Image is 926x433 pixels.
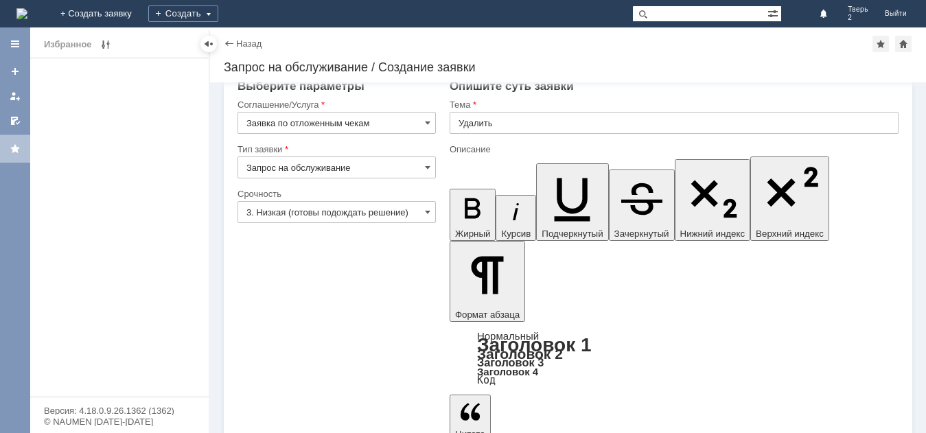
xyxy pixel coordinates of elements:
div: Скрыть меню [200,36,217,52]
a: Заголовок 3 [477,356,544,368]
span: Зачеркнутый [614,229,669,239]
a: Заголовок 2 [477,346,563,362]
div: Сделать домашней страницей [895,36,912,52]
span: Редактирование избранного [97,36,114,53]
button: Формат абзаца [450,241,525,322]
div: Срочность [238,189,433,198]
div: ПРошу удалить отложенные чеки!!! [5,5,200,16]
button: Нижний индекс [675,159,751,241]
span: Подчеркнутый [542,229,603,239]
div: Соглашение/Услуга [238,100,433,109]
div: © NAUMEN [DATE]-[DATE] [44,417,195,426]
div: Избранное [44,36,92,53]
span: Тверь [848,5,868,14]
div: Создать [148,5,218,22]
a: Заголовок 1 [477,334,592,355]
span: Выберите параметры [238,80,364,93]
span: Курсив [501,229,531,239]
img: logo [16,8,27,19]
span: Расширенный поиск [767,6,781,19]
span: Жирный [455,229,491,239]
div: Запрос на обслуживание / Создание заявки [224,60,912,74]
button: Подчеркнутый [536,163,608,241]
div: Описание [450,145,896,154]
span: 2 [848,14,868,22]
span: Нижний индекс [680,229,745,239]
div: Тема [450,100,896,109]
a: Создать заявку [4,60,26,82]
div: Тип заявки [238,145,433,154]
span: Опишите суть заявки [450,80,574,93]
a: Мои заявки [4,85,26,107]
a: Перейти на домашнюю страницу [16,8,27,19]
a: Мои согласования [4,110,26,132]
div: Версия: 4.18.0.9.26.1362 (1362) [44,406,195,415]
button: Зачеркнутый [609,169,675,241]
div: Добавить в избранное [872,36,889,52]
a: Заголовок 4 [477,366,538,377]
span: Формат абзаца [455,309,520,320]
a: Назад [236,38,262,49]
span: Верхний индекс [756,229,824,239]
button: Жирный [450,189,496,241]
button: Курсив [496,195,536,241]
a: Код [477,374,496,386]
div: Формат абзаца [450,331,899,385]
button: Верхний индекс [750,156,829,241]
a: Нормальный [477,330,539,342]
